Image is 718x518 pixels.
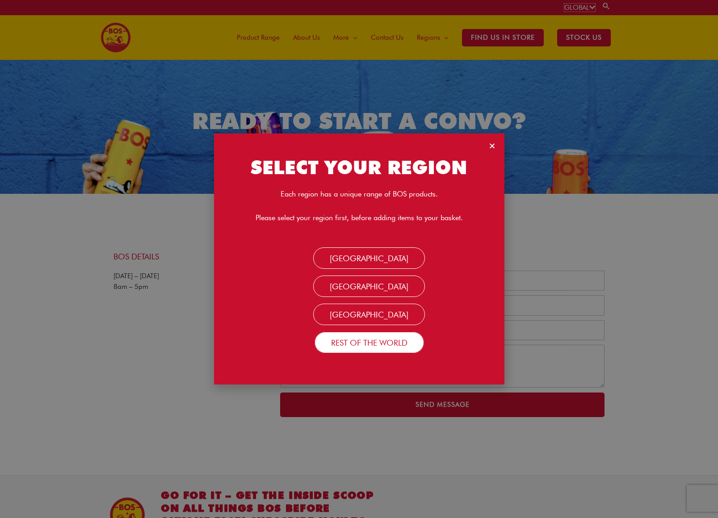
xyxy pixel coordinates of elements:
[223,252,495,349] nav: Menu
[489,142,495,149] a: Close
[223,156,495,180] h2: SELECT YOUR REGION
[223,212,495,223] p: Please select your region first, before adding items to your basket.
[315,332,424,353] a: Rest Of the World
[313,276,425,297] a: [GEOGRAPHIC_DATA]
[313,247,425,269] a: [GEOGRAPHIC_DATA]
[313,304,425,325] a: [GEOGRAPHIC_DATA]
[223,188,495,200] p: Each region has a unique range of BOS products.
